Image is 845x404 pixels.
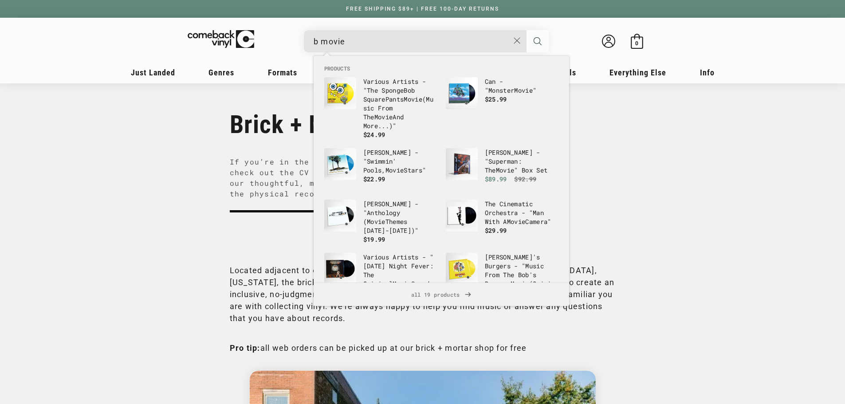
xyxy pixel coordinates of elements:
[446,253,558,315] a: Bob's Burgers - "Music From The Bob's Burgers Movie (Original Motion Picture Soundtrack)" [PERSON...
[131,68,175,77] span: Just Landed
[337,6,508,12] a: FREE SHIPPING $89+ | FREE 100-DAY RETURNS
[324,253,356,285] img: Various Artists - "Saturday Night Fever: The Original Movie Sound Track"
[441,73,563,124] li: products: Can - "Monster Movie"
[441,144,563,195] li: products: John Williams - "Superman: The Movie" Box Set
[268,68,297,77] span: Formats
[446,253,478,285] img: Bob's Burgers - "Music From The Bob's Burgers Movie (Original Motion Picture Soundtrack)"
[363,130,385,139] span: $24.99
[441,195,563,247] li: products: The Cinematic Orchestra - "Man With A Movie Camera"
[446,77,478,109] img: Can - "Monster Movie"
[485,148,558,175] p: [PERSON_NAME] - "Superman: The " Box Set
[527,30,549,52] button: Search
[320,73,441,144] li: products: Various Artists - "The SpongeBob SquarePants Movie (Music From The Movie And More...)"
[441,248,563,319] li: products: Bob's Burgers - "Music From The Bob's Burgers Movie (Original Motion Picture Soundtrack)"
[324,200,356,231] img: John Carpenter - "Anthology (Movie Themes 1974-1998)"
[230,264,616,324] p: We strive to create an inclusive, no-judgment experience for all, regardless of your musical tast...
[514,175,536,183] s: $92.99
[320,65,563,73] li: Products
[363,200,437,235] p: [PERSON_NAME] - "Anthology ( Themes [DATE]-[DATE])"
[208,68,234,77] span: Genres
[230,343,260,353] strong: Pro tip:
[446,77,558,120] a: Can - "Monster Movie" Can - "MonsterMovie" $25.99
[514,86,533,94] b: Movie
[363,148,437,175] p: [PERSON_NAME] - "Swimmin' Pools, Stars"
[393,279,411,288] b: Movie
[485,77,558,95] p: Can - "Monster "
[363,253,437,297] p: Various Artists - "[DATE] Night Fever: The Original Sound Track"
[509,31,525,51] button: Close
[363,175,385,183] span: $22.99
[446,200,478,231] img: The Cinematic Orchestra - "Man With A Movie Camera"
[363,77,437,130] p: Various Artists - "The SpongeBob SquarePants (Music From The And More...)"
[485,95,507,103] span: $25.99
[485,175,507,183] span: $89.99
[485,253,558,306] p: [PERSON_NAME]'s Burgers - "Music From The Bob's Burgers (Original Motion Picture Soundtrack)"
[320,195,441,248] li: products: John Carpenter - "Anthology (Movie Themes 1974-1998)"
[363,235,385,243] span: $19.99
[507,217,526,226] b: Movie
[230,266,597,287] span: Located adjacent to our warehouse and offices in historic downtown [GEOGRAPHIC_DATA], [US_STATE],...
[314,282,569,306] div: View All
[320,144,441,195] li: products: Dwight Yoakam - "Swimmin' Pools, Movie Stars"
[230,342,616,354] p: all web orders can be picked up at our brick + mortar shop for free
[324,253,437,306] a: Various Artists - "Saturday Night Fever: The Original Movie Sound Track" Various Artists - "[DATE...
[609,68,666,77] span: Everything Else
[374,113,393,121] b: Movie
[321,283,562,306] span: all 19 products
[404,95,422,103] b: Movie
[324,148,356,180] img: Dwight Yoakam - "Swimmin' Pools, Movie Stars"
[304,30,548,52] div: Search
[485,226,507,235] span: $29.99
[324,77,437,139] a: Various Artists - "The SpongeBob SquarePants Movie (Music From The Movie And More...)" Various Ar...
[496,166,515,174] b: Movie
[230,110,616,139] h1: Brick + Mortar
[385,166,404,174] b: Movie
[314,283,569,306] a: all 19 products
[320,248,441,310] li: products: Various Artists - "Saturday Night Fever: The Original Movie Sound Track"
[446,200,558,242] a: The Cinematic Orchestra - "Man With A Movie Camera" The Cinematic Orchestra - "Man With AMovieCam...
[446,148,478,180] img: John Williams - "Superman: The Movie" Box Set
[367,217,385,226] b: Movie
[511,279,529,288] b: Movie
[446,148,558,191] a: John Williams - "Superman: The Movie" Box Set [PERSON_NAME] - "Superman: TheMovie" Box Set $89.99...
[485,200,558,226] p: The Cinematic Orchestra - "Man With A Camera"
[230,157,485,199] span: If you’re in the greater [GEOGRAPHIC_DATA] area, check out the CV brick + mortar store to experie...
[700,68,715,77] span: Info
[324,77,356,109] img: Various Artists - "The SpongeBob SquarePants Movie (Music From The Movie And More...)"
[314,56,569,282] div: Products
[324,148,437,191] a: Dwight Yoakam - "Swimmin' Pools, Movie Stars" [PERSON_NAME] - "Swimmin' Pools,MovieStars" $22.99
[314,32,509,51] input: When autocomplete results are available use up and down arrows to review and enter to select
[324,200,437,244] a: John Carpenter - "Anthology (Movie Themes 1974-1998)" [PERSON_NAME] - "Anthology (MovieThemes [DA...
[635,40,638,47] span: 0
